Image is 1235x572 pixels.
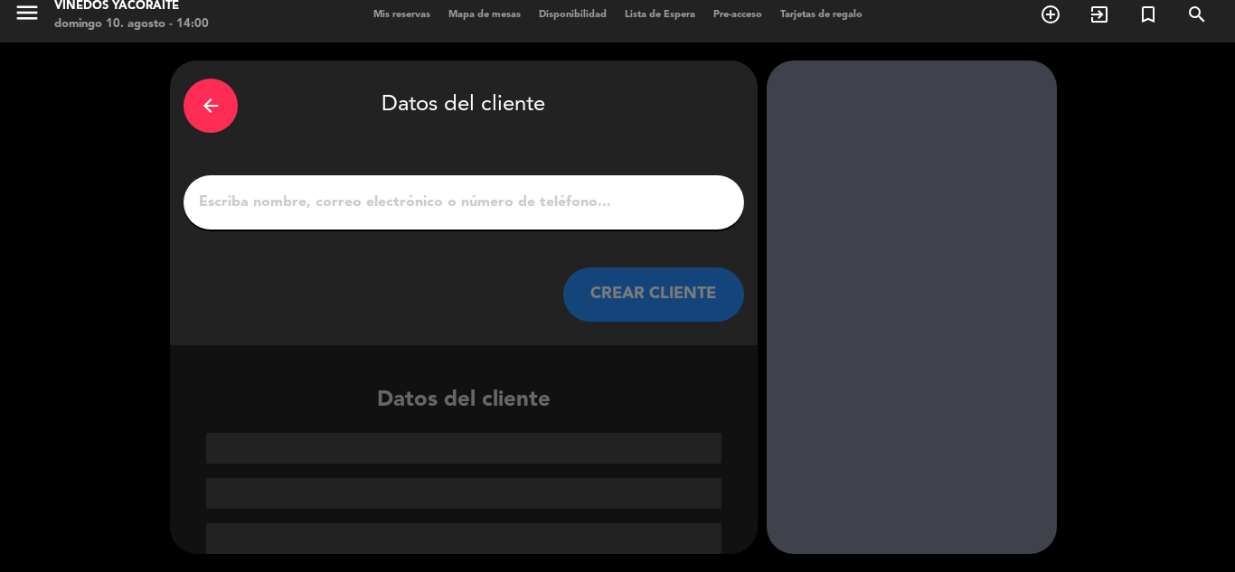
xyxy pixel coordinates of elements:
button: CREAR CLIENTE [563,267,744,322]
i: turned_in_not [1137,4,1159,25]
span: Tarjetas de regalo [771,10,872,20]
span: Mis reservas [364,10,439,20]
div: Datos del cliente [184,74,744,137]
i: add_circle_outline [1040,4,1061,25]
i: arrow_back [200,95,222,117]
i: exit_to_app [1089,4,1110,25]
div: domingo 10. agosto - 14:00 [54,15,209,33]
span: Pre-acceso [704,10,771,20]
input: Escriba nombre, correo electrónico o número de teléfono... [197,190,731,215]
i: search [1186,4,1208,25]
div: Datos del cliente [170,383,758,554]
span: Disponibilidad [530,10,616,20]
span: Mapa de mesas [439,10,530,20]
span: Lista de Espera [616,10,704,20]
